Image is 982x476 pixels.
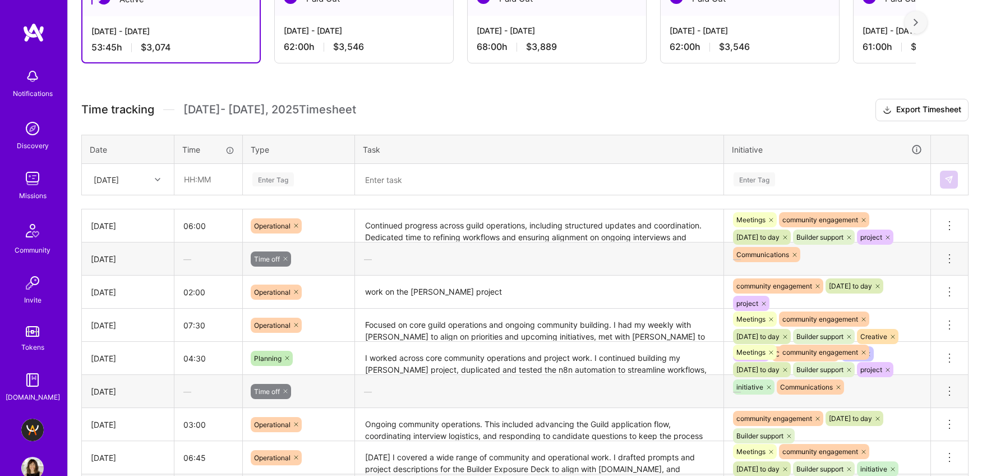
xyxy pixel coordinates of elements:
div: 62:00 h [284,41,444,53]
span: initiative [860,465,887,473]
input: HH:MM [174,310,242,340]
span: Builder support [796,233,843,241]
textarea: Continued progress across guild operations, including structured updates and coordination. Dedica... [356,210,722,241]
div: [DATE] [91,253,165,265]
input: HH:MM [174,211,242,241]
img: tokens [26,326,39,337]
textarea: work on the [PERSON_NAME] project [356,277,722,308]
div: Enter Tag [734,171,775,188]
textarea: Ongoing community operations. This included advancing the Guild application flow, coordinating in... [356,409,722,440]
span: Meetings [736,348,766,356]
img: A.Team - Grow A.Team's Community & Demand [21,419,44,441]
a: A.Team - Grow A.Team's Community & Demand [19,419,47,441]
span: community engagement [782,315,858,323]
th: Task [355,135,724,164]
textarea: I worked across core community operations and project work. I continued building my [PERSON_NAME]... [356,343,722,374]
span: [DATE] to day [736,233,780,241]
span: community engagement [782,216,858,224]
span: [DATE] - [DATE] , 2025 Timesheet [183,103,356,117]
div: — [724,244,930,274]
span: Creative [860,332,887,341]
div: Discovery [17,140,49,152]
div: — [174,244,242,274]
div: 62:00 h [670,41,830,53]
div: [DATE] - [DATE] [670,25,830,36]
span: [DATE] to day [736,332,780,341]
input: HH:MM [174,344,242,373]
div: Invite [24,294,42,306]
th: Type [243,135,355,164]
span: Planning [254,354,282,363]
div: [DOMAIN_NAME] [6,391,60,403]
button: Export Timesheet [875,99,969,121]
textarea: Focused on core guild operations and ongoing community building. I had my weekly with [PERSON_NAM... [356,310,722,341]
span: Meetings [736,216,766,224]
img: guide book [21,369,44,391]
img: Community [19,217,46,244]
span: $3,489 [911,41,942,53]
span: community engagement [736,282,812,290]
span: Operational [254,420,291,429]
img: Submit [944,175,953,184]
span: Time off [254,255,280,263]
div: [DATE] - [DATE] [91,25,251,37]
span: Operational [254,222,291,230]
span: Time off [254,387,280,396]
span: Operational [254,288,291,296]
div: — [174,377,242,406]
input: HH:MM [174,410,242,440]
i: icon Chevron [155,177,160,182]
div: [DATE] [91,319,165,331]
div: 53:45 h [91,42,251,53]
i: icon Download [883,104,892,116]
span: [DATE] to day [829,282,872,290]
span: Builder support [796,332,843,341]
span: $3,074 [141,42,170,53]
span: Builder support [736,432,783,440]
div: [DATE] [91,286,165,298]
span: $3,546 [719,41,750,53]
img: logo [22,22,45,43]
span: Builder support [796,365,843,374]
div: Missions [19,190,47,202]
div: [DATE] [91,353,165,364]
img: bell [21,65,44,88]
span: Builder support [796,465,843,473]
span: Operational [254,454,291,462]
div: [DATE] [94,173,119,185]
span: Meetings [736,315,766,323]
div: [DATE] [91,386,165,397]
span: community engagement [782,447,858,456]
div: Notifications [13,88,53,99]
span: Time tracking [81,103,154,117]
img: Invite [21,272,44,294]
img: discovery [21,117,44,140]
div: Initiative [732,143,923,156]
div: — [355,244,723,274]
span: [DATE] to day [736,365,780,374]
span: project [736,299,758,308]
input: HH:MM [174,443,242,473]
span: [DATE] to day [829,414,872,423]
div: Time [182,144,234,155]
div: Tokens [21,341,44,353]
span: Operational [254,321,291,329]
textarea: [DATE] I covered a wide range of community and operational work. I drafted prompts and project de... [356,442,722,473]
span: $3,889 [526,41,557,53]
div: — [355,377,723,406]
div: [DATE] [91,419,165,431]
div: [DATE] - [DATE] [284,25,444,36]
input: HH:MM [174,277,242,307]
span: [DATE] to day [736,465,780,473]
span: $3,546 [333,41,364,53]
input: HH:MM [175,164,242,194]
span: community engagement [736,414,812,423]
div: Enter Tag [252,171,294,188]
img: right [914,19,918,26]
div: [DATE] [91,452,165,464]
span: project [860,233,882,241]
th: Date [82,135,174,164]
div: [DATE] [91,220,165,232]
img: teamwork [21,167,44,190]
span: project [860,365,882,374]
